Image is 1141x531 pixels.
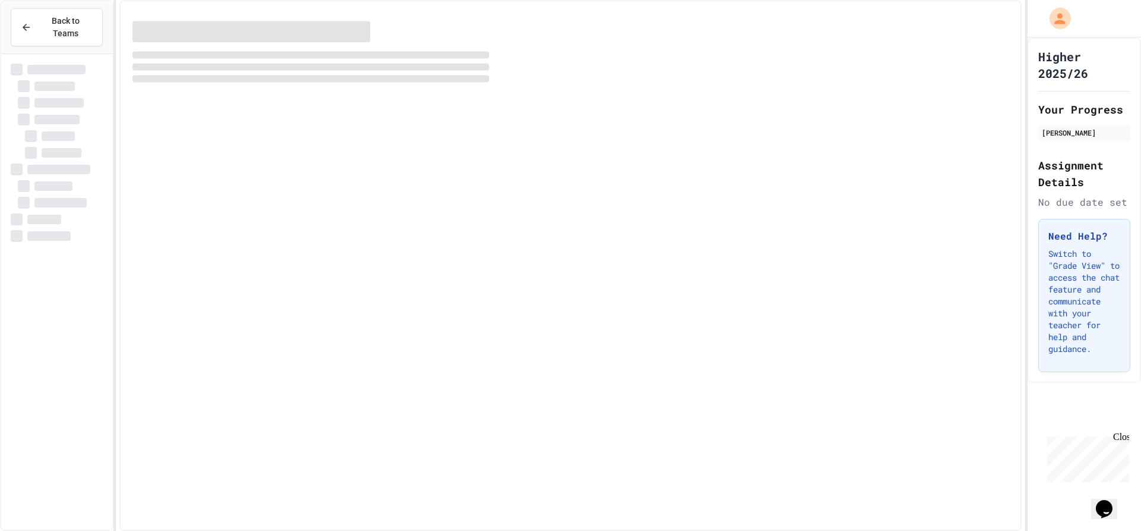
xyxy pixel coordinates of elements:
[1042,127,1127,138] div: [PERSON_NAME]
[39,15,93,40] span: Back to Teams
[1048,248,1120,355] p: Switch to "Grade View" to access the chat feature and communicate with your teacher for help and ...
[1048,229,1120,243] h3: Need Help?
[1038,195,1130,209] div: No due date set
[1038,48,1130,81] h1: Higher 2025/26
[1042,432,1129,482] iframe: chat widget
[11,8,103,46] button: Back to Teams
[1038,101,1130,118] h2: Your Progress
[1038,157,1130,190] h2: Assignment Details
[1037,5,1074,32] div: My Account
[1091,483,1129,519] iframe: chat widget
[5,5,82,76] div: Chat with us now!Close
